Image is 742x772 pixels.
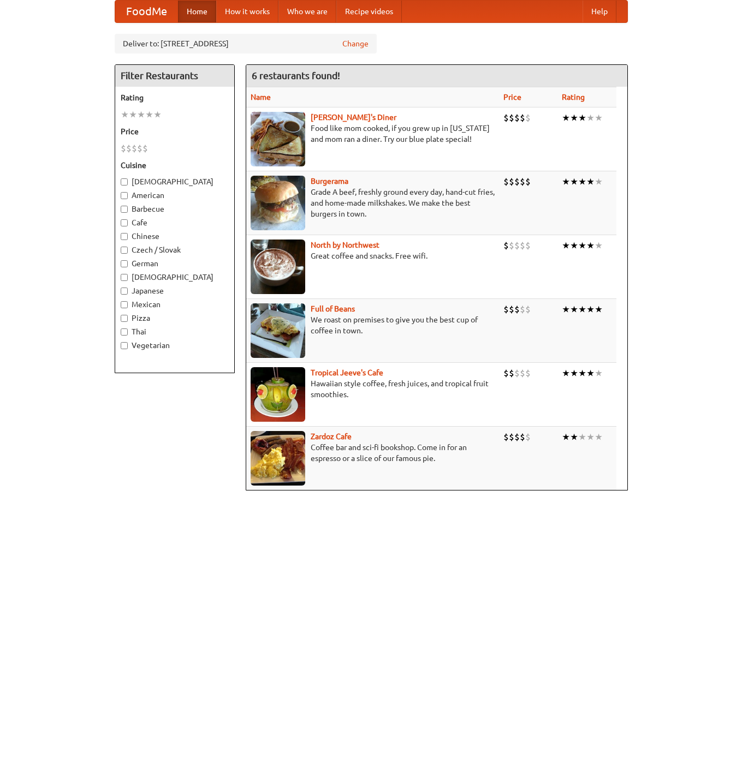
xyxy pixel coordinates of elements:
[578,240,586,252] li: ★
[121,142,126,154] li: $
[311,432,352,441] a: Zardoz Cafe
[251,303,305,358] img: beans.jpg
[121,258,229,269] label: German
[121,326,229,337] label: Thai
[520,112,525,124] li: $
[251,431,305,486] img: zardoz.jpg
[115,65,234,87] h4: Filter Restaurants
[520,431,525,443] li: $
[121,247,128,254] input: Czech / Slovak
[137,142,143,154] li: $
[595,176,603,188] li: ★
[586,112,595,124] li: ★
[145,109,153,121] li: ★
[311,368,383,377] b: Tropical Jeeve's Cafe
[121,299,229,310] label: Mexican
[121,217,229,228] label: Cafe
[503,240,509,252] li: $
[503,303,509,315] li: $
[121,315,128,322] input: Pizza
[570,303,578,315] li: ★
[503,176,509,188] li: $
[520,303,525,315] li: $
[251,367,305,422] img: jeeves.jpg
[126,142,132,154] li: $
[121,190,229,201] label: American
[311,113,396,122] a: [PERSON_NAME]'s Diner
[586,431,595,443] li: ★
[251,187,495,219] p: Grade A beef, freshly ground every day, hand-cut fries, and home-made milkshakes. We make the bes...
[514,431,520,443] li: $
[570,112,578,124] li: ★
[121,340,229,351] label: Vegetarian
[251,250,495,261] p: Great coffee and snacks. Free wifi.
[578,303,586,315] li: ★
[525,240,531,252] li: $
[121,233,128,240] input: Chinese
[311,177,348,185] a: Burgerama
[121,313,229,324] label: Pizza
[562,303,570,315] li: ★
[121,272,229,283] label: [DEMOGRAPHIC_DATA]
[509,431,514,443] li: $
[503,93,521,101] a: Price
[503,367,509,379] li: $
[562,367,570,379] li: ★
[251,240,305,294] img: north.jpg
[121,231,229,242] label: Chinese
[216,1,278,22] a: How it works
[115,34,377,53] div: Deliver to: [STREET_ADDRESS]
[121,274,128,281] input: [DEMOGRAPHIC_DATA]
[520,176,525,188] li: $
[121,219,128,226] input: Cafe
[311,241,379,249] a: North by Northwest
[520,240,525,252] li: $
[525,367,531,379] li: $
[595,431,603,443] li: ★
[578,367,586,379] li: ★
[578,112,586,124] li: ★
[562,240,570,252] li: ★
[121,178,128,185] input: [DEMOGRAPHIC_DATA]
[121,160,229,171] h5: Cuisine
[525,112,531,124] li: $
[121,176,229,187] label: [DEMOGRAPHIC_DATA]
[562,112,570,124] li: ★
[570,176,578,188] li: ★
[525,303,531,315] li: $
[514,367,520,379] li: $
[514,303,520,315] li: $
[143,142,148,154] li: $
[503,431,509,443] li: $
[514,112,520,124] li: $
[586,303,595,315] li: ★
[251,123,495,145] p: Food like mom cooked, if you grew up in [US_STATE] and mom ran a diner. Try our blue plate special!
[578,176,586,188] li: ★
[578,431,586,443] li: ★
[251,378,495,400] p: Hawaiian style coffee, fresh juices, and tropical fruit smoothies.
[121,285,229,296] label: Japanese
[121,92,229,103] h5: Rating
[583,1,616,22] a: Help
[342,38,369,49] a: Change
[251,442,495,464] p: Coffee bar and sci-fi bookshop. Come in for an espresso or a slice of our famous pie.
[153,109,162,121] li: ★
[121,301,128,308] input: Mexican
[121,204,229,214] label: Barbecue
[562,431,570,443] li: ★
[121,328,128,336] input: Thai
[121,244,229,255] label: Czech / Slovak
[252,70,340,81] ng-pluralize: 6 restaurants found!
[562,93,585,101] a: Rating
[570,367,578,379] li: ★
[570,240,578,252] li: ★
[586,367,595,379] li: ★
[121,192,128,199] input: American
[570,431,578,443] li: ★
[503,112,509,124] li: $
[311,304,355,313] a: Full of Beans
[520,367,525,379] li: $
